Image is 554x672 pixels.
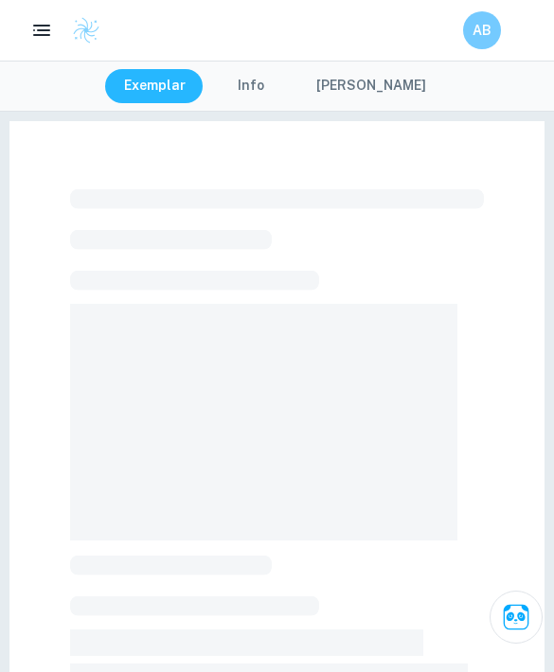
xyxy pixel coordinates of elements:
img: Clastify logo [72,16,100,44]
button: Ask Clai [490,591,543,644]
button: AB [463,11,501,49]
button: Info [208,69,294,103]
button: [PERSON_NAME] [297,69,445,103]
a: Clastify logo [61,16,100,44]
button: Exemplar [105,69,205,103]
h6: AB [472,20,493,41]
